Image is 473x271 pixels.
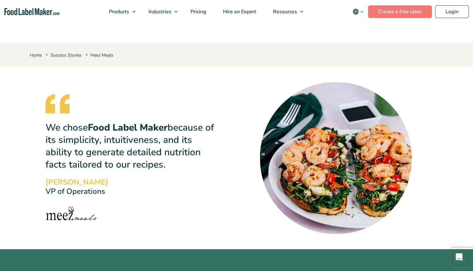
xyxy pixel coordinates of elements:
p: We chose because of its simplicity, intuitiveness, and its ability to generate detailed nutrition... [45,121,216,171]
div: Open Intercom Messenger [452,249,467,265]
span: Products [107,8,130,15]
span: Meez Meals [84,52,113,58]
small: VP of Operations [45,188,108,195]
span: Resources [271,8,298,15]
span: Hire an Expert [221,8,257,15]
a: Create a free label [368,5,432,18]
a: Login [435,5,469,18]
a: Success Stories [51,52,82,58]
cite: [PERSON_NAME] [45,178,108,186]
strong: Food Label Maker [88,121,167,134]
a: Home [30,52,42,58]
span: Industries [147,8,172,15]
span: Pricing [189,8,207,15]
